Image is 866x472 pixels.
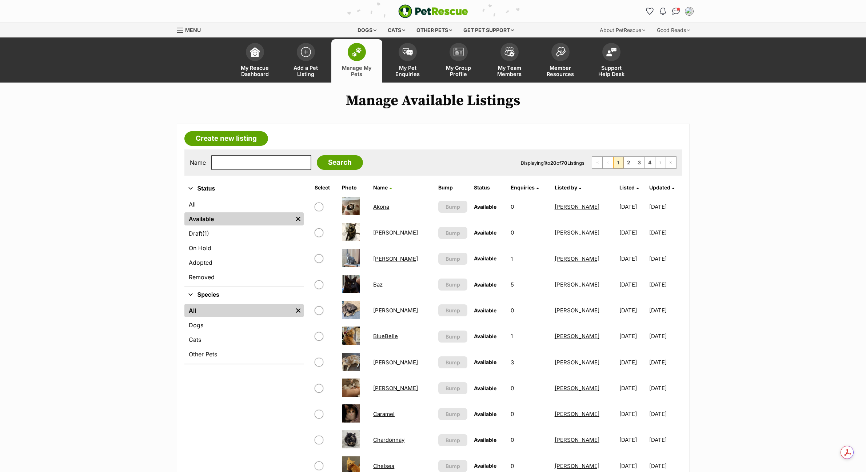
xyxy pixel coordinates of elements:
[446,229,460,237] span: Bump
[649,376,681,401] td: [DATE]
[433,39,484,83] a: My Group Profile
[521,160,584,166] span: Displaying to of Listings
[555,229,599,236] a: [PERSON_NAME]
[411,23,457,37] div: Other pets
[446,436,460,444] span: Bump
[339,182,370,193] th: Photo
[184,348,304,361] a: Other Pets
[644,5,695,17] ul: Account quick links
[442,65,475,77] span: My Group Profile
[652,23,695,37] div: Good Reads
[616,401,648,427] td: [DATE]
[446,384,460,392] span: Bump
[555,385,599,392] a: [PERSON_NAME]
[666,157,676,168] a: Last page
[398,4,468,18] a: PetRescue
[544,65,577,77] span: Member Resources
[616,220,648,245] td: [DATE]
[312,182,339,193] th: Select
[373,359,418,366] a: [PERSON_NAME]
[446,203,460,211] span: Bump
[474,359,496,365] span: Available
[185,27,201,33] span: Menu
[474,385,496,391] span: Available
[382,39,433,83] a: My Pet Enquiries
[613,157,623,168] span: Page 1
[293,212,304,225] a: Remove filter
[508,376,551,401] td: 0
[190,159,206,166] label: Name
[438,356,468,368] button: Bump
[649,324,681,349] td: [DATE]
[184,184,304,193] button: Status
[474,281,496,288] span: Available
[535,39,586,83] a: Member Resources
[474,437,496,443] span: Available
[474,333,496,339] span: Available
[616,350,648,375] td: [DATE]
[317,155,363,170] input: Search
[649,220,681,245] td: [DATE]
[438,304,468,316] button: Bump
[555,184,577,191] span: Listed by
[616,246,648,271] td: [DATE]
[202,229,209,238] span: (1)
[683,5,695,17] button: My account
[655,157,666,168] a: Next page
[373,203,389,210] a: Akona
[446,359,460,366] span: Bump
[645,157,655,168] a: Page 4
[649,272,681,297] td: [DATE]
[373,184,392,191] a: Name
[508,427,551,452] td: 0
[603,157,613,168] span: Previous page
[184,304,293,317] a: All
[586,39,637,83] a: Support Help Desk
[592,156,677,169] nav: Pagination
[373,333,398,340] a: BlueBelle
[398,4,468,18] img: logo-e224e6f780fb5917bec1dbf3a21bbac754714ae5b6737aabdf751b685950b380.svg
[555,411,599,417] a: [PERSON_NAME]
[340,65,373,77] span: Manage My Pets
[373,307,418,314] a: [PERSON_NAME]
[184,196,304,287] div: Status
[184,227,304,240] a: Draft
[619,184,635,191] span: Listed
[634,157,644,168] a: Page 3
[184,256,304,269] a: Adopted
[373,255,418,262] a: [PERSON_NAME]
[493,65,526,77] span: My Team Members
[474,411,496,417] span: Available
[230,39,280,83] a: My Rescue Dashboard
[438,434,468,446] button: Bump
[352,23,382,37] div: Dogs
[561,160,567,166] strong: 70
[435,182,471,193] th: Bump
[446,255,460,263] span: Bump
[184,198,304,211] a: All
[438,382,468,394] button: Bump
[511,184,535,191] span: translation missing: en.admin.listings.index.attributes.enquiries
[544,160,546,166] strong: 1
[373,184,388,191] span: Name
[550,160,556,166] strong: 20
[184,131,268,146] a: Create new listing
[649,298,681,323] td: [DATE]
[616,298,648,323] td: [DATE]
[446,281,460,288] span: Bump
[616,427,648,452] td: [DATE]
[438,408,468,420] button: Bump
[508,350,551,375] td: 3
[508,272,551,297] td: 5
[616,376,648,401] td: [DATE]
[616,194,648,219] td: [DATE]
[458,23,519,37] div: Get pet support
[373,411,395,417] a: Caramel
[474,463,496,469] span: Available
[446,462,460,470] span: Bump
[686,8,693,15] img: Naomi Sampol profile pic
[649,184,674,191] a: Updated
[373,436,404,443] a: Chardonnay
[474,307,496,313] span: Available
[391,65,424,77] span: My Pet Enquiries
